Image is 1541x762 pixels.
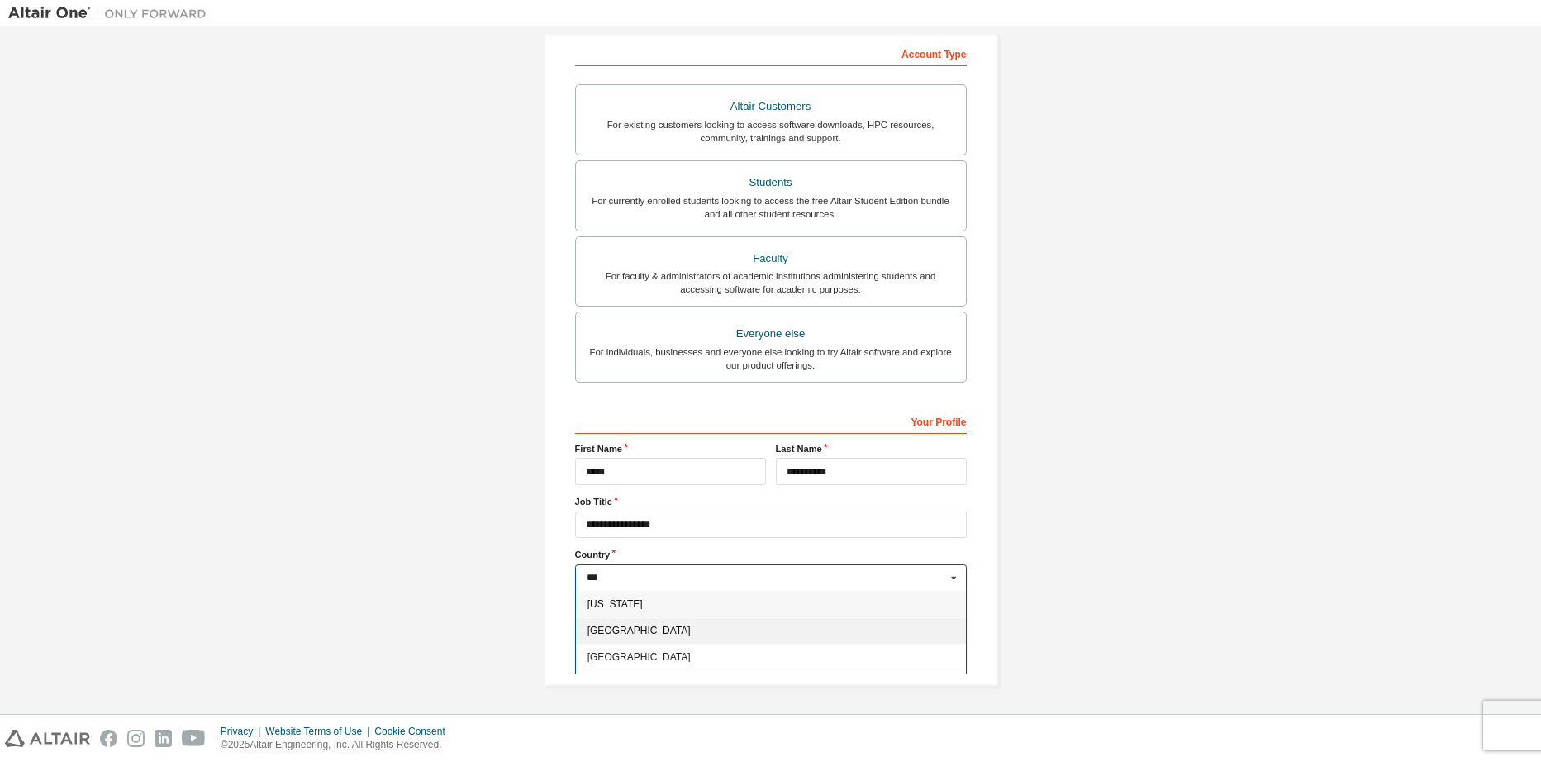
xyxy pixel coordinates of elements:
img: instagram.svg [127,730,145,747]
div: For faculty & administrators of academic institutions administering students and accessing softwa... [586,269,956,296]
div: Your Profile [575,407,967,434]
div: Privacy [221,725,265,738]
div: Cookie Consent [374,725,454,738]
img: Altair One [8,5,215,21]
span: [US_STATE] [587,599,954,609]
label: Country [575,548,967,561]
label: Job Title [575,495,967,508]
img: youtube.svg [182,730,206,747]
label: First Name [575,442,766,455]
div: For individuals, businesses and everyone else looking to try Altair software and explore our prod... [586,345,956,372]
div: Students [586,171,956,194]
img: facebook.svg [100,730,117,747]
img: altair_logo.svg [5,730,90,747]
div: Everyone else [586,322,956,345]
p: © 2025 Altair Engineering, Inc. All Rights Reserved. [221,738,455,752]
span: [GEOGRAPHIC_DATA] [587,652,954,662]
div: Website Terms of Use [265,725,374,738]
div: For existing customers looking to access software downloads, HPC resources, community, trainings ... [586,118,956,145]
div: For currently enrolled students looking to access the free Altair Student Edition bundle and all ... [586,194,956,221]
img: linkedin.svg [155,730,172,747]
label: Last Name [776,442,967,455]
div: Altair Customers [586,95,956,118]
div: Faculty [586,247,956,270]
div: Account Type [575,40,967,66]
span: [GEOGRAPHIC_DATA] [587,626,954,636]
